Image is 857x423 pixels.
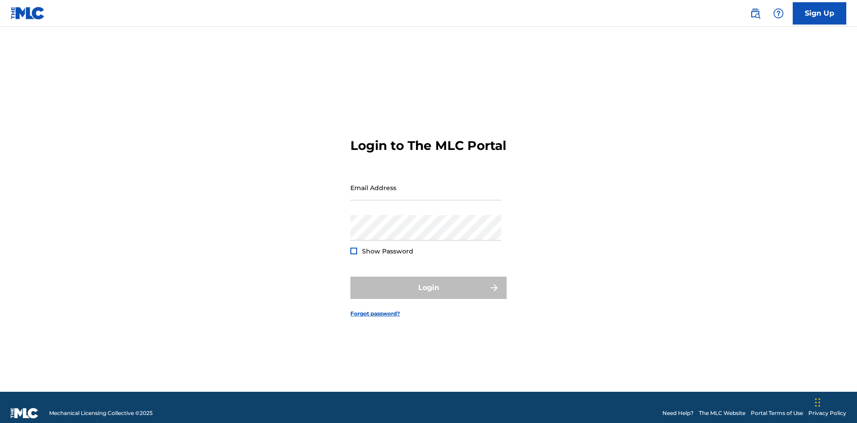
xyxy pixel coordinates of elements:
[11,408,38,419] img: logo
[812,380,857,423] iframe: Chat Widget
[815,389,820,416] div: Drag
[750,8,761,19] img: search
[699,409,745,417] a: The MLC Website
[362,247,413,255] span: Show Password
[662,409,694,417] a: Need Help?
[746,4,764,22] a: Public Search
[770,4,787,22] div: Help
[350,310,400,318] a: Forgot password?
[11,7,45,20] img: MLC Logo
[793,2,846,25] a: Sign Up
[773,8,784,19] img: help
[808,409,846,417] a: Privacy Policy
[751,409,803,417] a: Portal Terms of Use
[49,409,153,417] span: Mechanical Licensing Collective © 2025
[350,138,506,153] h3: Login to The MLC Portal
